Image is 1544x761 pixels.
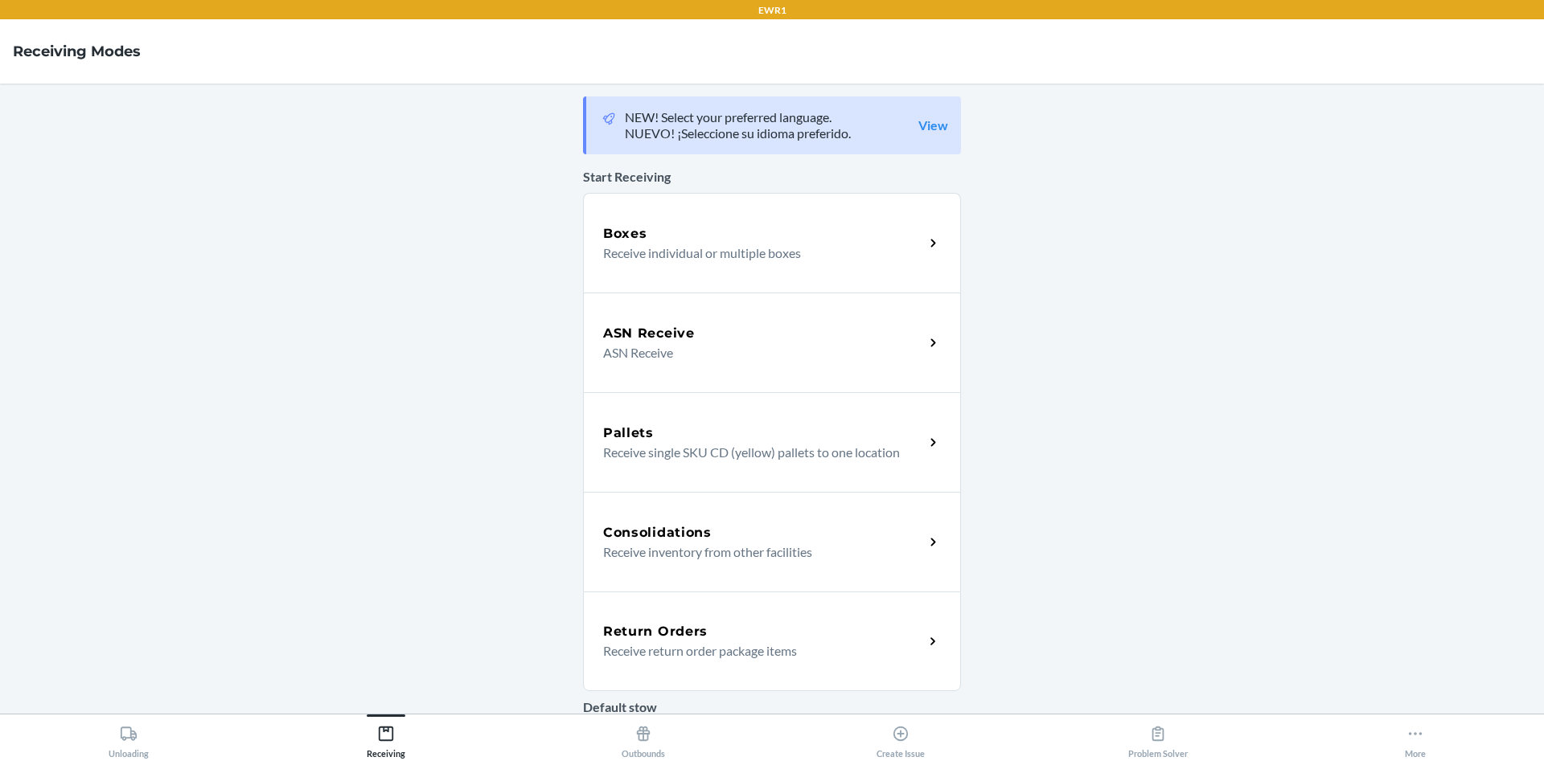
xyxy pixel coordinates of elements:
p: NUEVO! ¡Seleccione su idioma preferido. [625,125,851,141]
div: Problem Solver [1128,718,1188,759]
a: BoxesReceive individual or multiple boxes [583,193,961,293]
div: Unloading [109,718,149,759]
p: Receive single SKU CD (yellow) pallets to one location [603,443,911,462]
p: Default stow [583,698,961,717]
a: ConsolidationsReceive inventory from other facilities [583,492,961,591]
button: Receiving [257,714,515,759]
p: Receive return order package items [603,641,911,661]
h5: Return Orders [603,622,708,641]
div: Receiving [367,718,405,759]
p: ASN Receive [603,343,911,362]
button: Problem Solver [1029,714,1287,759]
p: Receive individual or multiple boxes [603,243,911,263]
a: View [918,117,948,133]
div: Outbounds [622,718,665,759]
h5: Consolidations [603,523,712,542]
h5: Boxes [603,224,647,243]
div: More [1405,718,1426,759]
a: Return OrdersReceive return order package items [583,591,961,691]
button: Outbounds [515,714,772,759]
p: Receive inventory from other facilities [603,542,911,562]
p: NEW! Select your preferred language. [625,109,851,125]
h4: Receiving Modes [13,41,141,62]
h5: Pallets [603,423,654,443]
button: More [1287,714,1544,759]
h5: ASN Receive [603,324,695,343]
a: PalletsReceive single SKU CD (yellow) pallets to one location [583,392,961,492]
p: EWR1 [758,3,786,18]
div: Create Issue [877,718,925,759]
a: ASN ReceiveASN Receive [583,293,961,392]
button: Create Issue [772,714,1029,759]
p: Start Receiving [583,167,961,186]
